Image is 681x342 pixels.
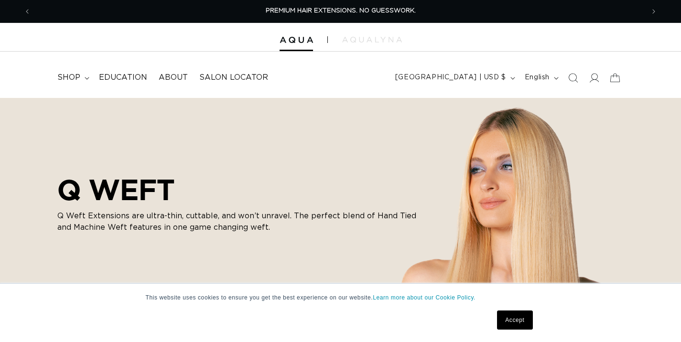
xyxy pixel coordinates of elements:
[497,310,532,330] a: Accept
[389,69,519,87] button: [GEOGRAPHIC_DATA] | USD $
[280,37,313,43] img: Aqua Hair Extensions
[57,210,421,233] p: Q Weft Extensions are ultra-thin, cuttable, and won’t unravel. The perfect blend of Hand Tied and...
[93,67,153,88] a: Education
[199,73,268,83] span: Salon Locator
[562,67,584,88] summary: Search
[17,2,38,21] button: Previous announcement
[52,67,93,88] summary: shop
[194,67,274,88] a: Salon Locator
[159,73,188,83] span: About
[373,294,476,301] a: Learn more about our Cookie Policy.
[342,37,402,43] img: aqualyna.com
[57,173,421,206] h2: Q WEFT
[153,67,194,88] a: About
[395,73,506,83] span: [GEOGRAPHIC_DATA] | USD $
[266,8,416,14] span: PREMIUM HAIR EXTENSIONS. NO GUESSWORK.
[525,73,550,83] span: English
[57,73,80,83] span: shop
[519,69,562,87] button: English
[99,73,147,83] span: Education
[643,2,664,21] button: Next announcement
[146,293,536,302] p: This website uses cookies to ensure you get the best experience on our website.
